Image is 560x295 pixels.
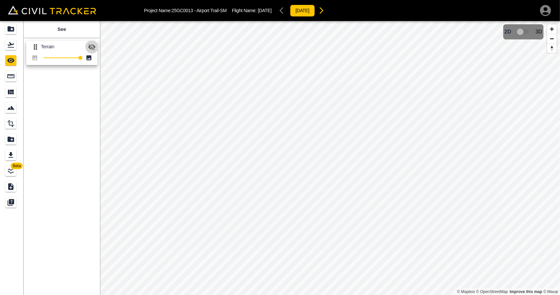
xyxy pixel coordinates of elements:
[536,29,542,35] span: 3D
[457,289,475,294] a: Mapbox
[547,43,557,53] button: Reset bearing to north
[547,24,557,34] button: Zoom in
[547,34,557,43] button: Zoom out
[476,289,508,294] a: OpenStreetMap
[510,289,542,294] a: Map feedback
[258,8,272,13] span: [DATE]
[505,29,511,35] span: 2D
[290,5,315,17] button: [DATE]
[100,21,560,295] canvas: Map
[8,6,96,15] img: Civil Tracker
[514,26,533,38] span: 3D model not uploaded yet
[144,8,227,13] p: Project Name: 25GC0013 - Airport Trail-SM
[232,8,272,13] p: Flight Name:
[543,289,558,294] a: Maxar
